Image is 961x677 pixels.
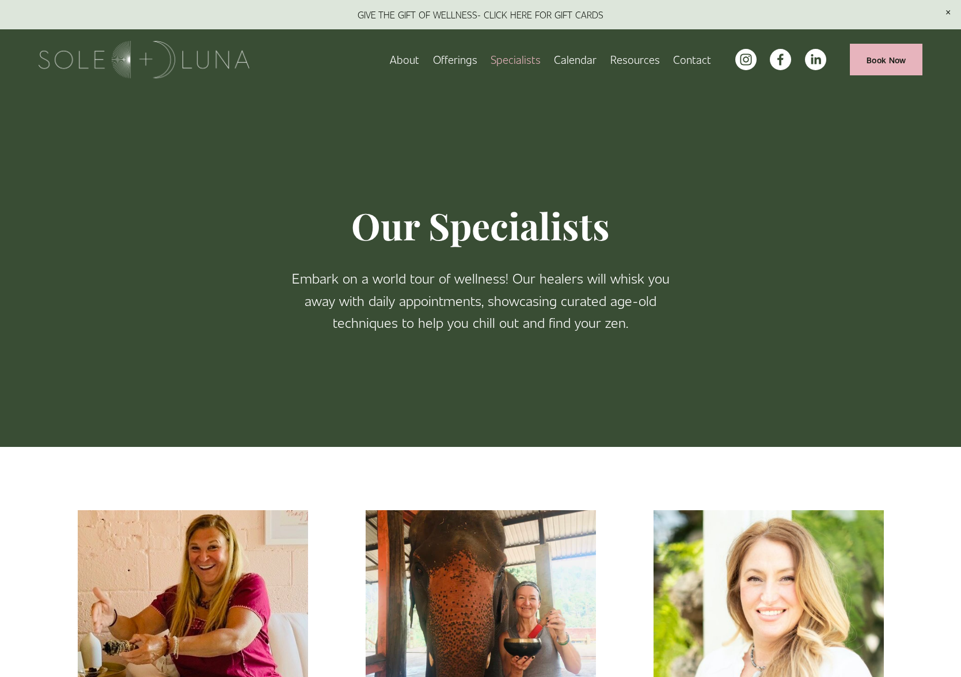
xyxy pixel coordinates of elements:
[554,49,597,70] a: Calendar
[491,49,541,70] a: Specialists
[433,49,477,70] a: folder dropdown
[390,49,419,70] a: About
[770,49,791,70] a: facebook-unauth
[279,203,682,248] h1: Our Specialists
[39,41,250,78] img: Sole + Luna
[673,49,711,70] a: Contact
[850,44,922,75] a: Book Now
[735,49,757,70] a: instagram-unauth
[433,51,477,68] span: Offerings
[805,49,826,70] a: LinkedIn
[610,49,660,70] a: folder dropdown
[610,51,660,68] span: Resources
[279,267,682,333] p: Embark on a world tour of wellness! Our healers will whisk you away with daily appointments, show...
